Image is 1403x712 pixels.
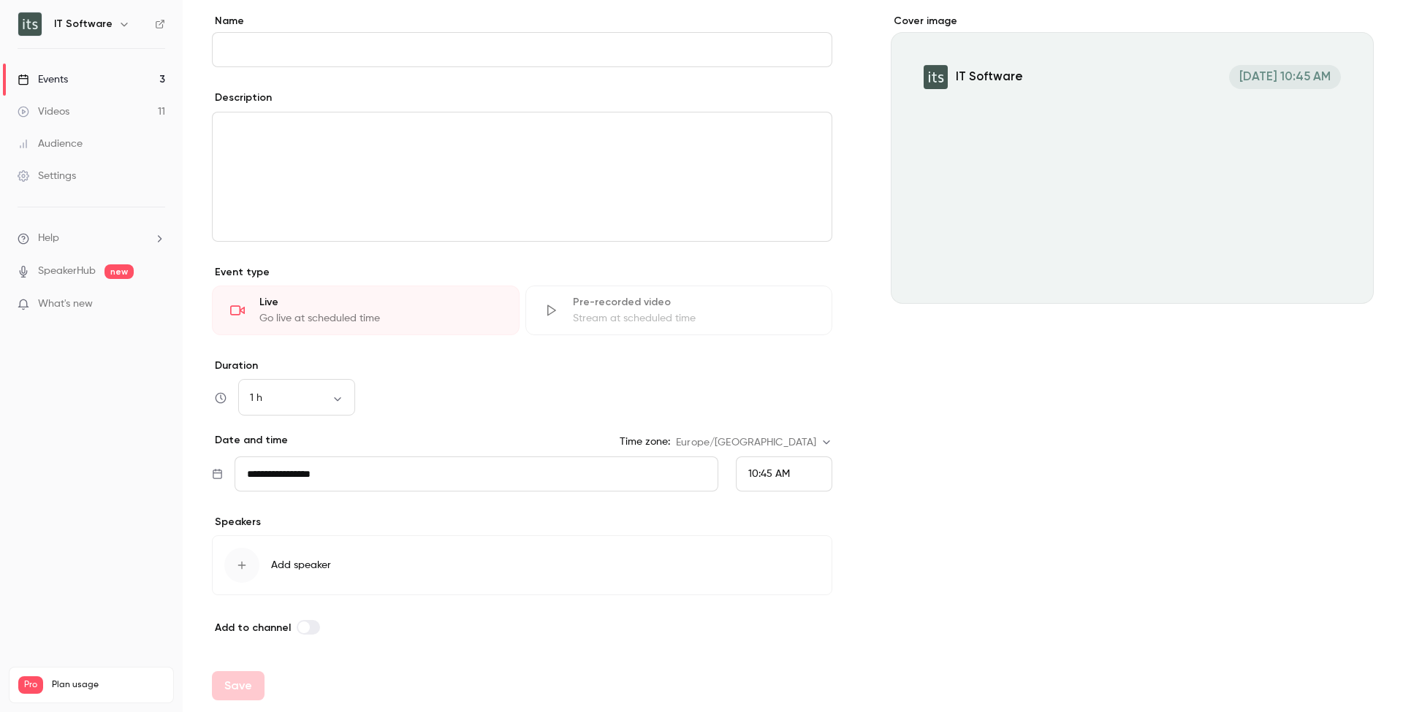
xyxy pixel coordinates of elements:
section: Cover image [891,14,1374,304]
button: Add speaker [212,535,832,595]
iframe: Noticeable Trigger [148,298,165,311]
p: Speakers [212,515,832,529]
li: help-dropdown-opener [18,231,165,246]
div: editor [213,112,832,241]
label: Description [212,91,272,105]
div: Live [259,295,501,310]
div: Videos [18,104,69,119]
div: 1 h [238,391,355,405]
div: LiveGo live at scheduled time [212,286,520,335]
span: Pro [18,676,43,694]
span: Add speaker [271,558,331,573]
div: Settings [18,169,76,183]
h6: IT Software [54,17,113,31]
p: Event type [212,265,832,280]
div: Go live at scheduled time [259,311,501,326]
div: Stream at scheduled time [573,311,815,326]
label: Duration [212,359,832,373]
span: Plan usage [52,679,164,691]
span: Help [38,231,59,246]
span: What's new [38,296,93,312]
p: Date and time [212,433,288,448]
div: Events [18,72,68,87]
section: description [212,112,832,242]
input: Tue, Feb 17, 2026 [235,456,718,491]
span: new [104,264,134,279]
label: Name [212,14,832,28]
div: From [736,456,832,491]
div: Pre-recorded video [573,295,815,310]
a: SpeakerHub [38,264,96,279]
label: Cover image [891,14,1374,28]
span: 10:45 AM [748,469,790,479]
div: Pre-recorded videoStream at scheduled time [525,286,833,335]
span: Add to channel [215,621,291,634]
img: IT Software [18,12,42,36]
div: Audience [18,137,83,151]
div: Europe/[GEOGRAPHIC_DATA] [676,435,832,450]
label: Time zone: [620,435,670,449]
